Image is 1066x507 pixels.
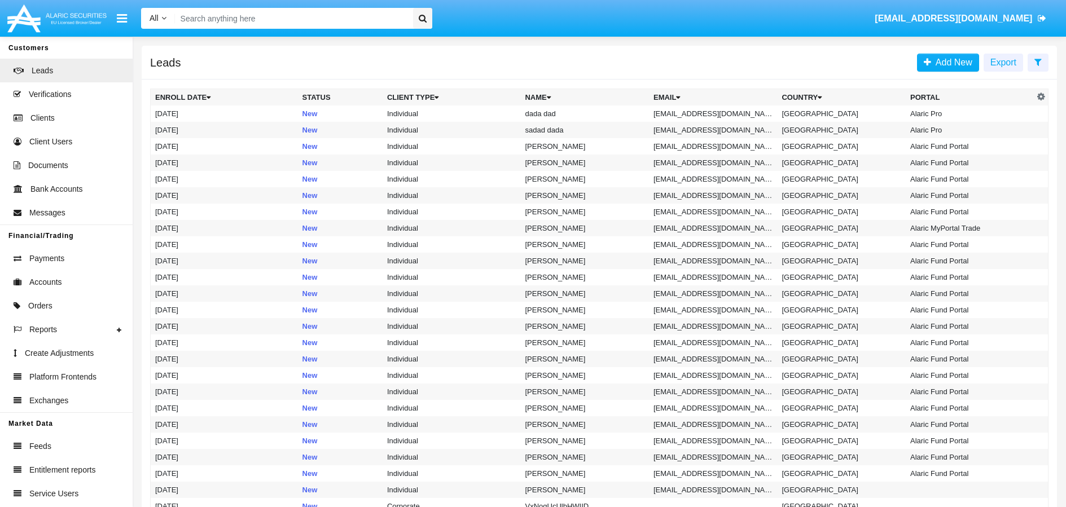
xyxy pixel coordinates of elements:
[383,334,521,351] td: Individual
[383,269,521,285] td: Individual
[649,171,778,187] td: [EMAIL_ADDRESS][DOMAIN_NAME]
[141,12,175,24] a: All
[383,253,521,269] td: Individual
[906,155,1034,171] td: Alaric Fund Portal
[383,122,521,138] td: Individual
[777,122,906,138] td: [GEOGRAPHIC_DATA]
[383,400,521,416] td: Individual
[28,300,52,312] span: Orders
[649,122,778,138] td: [EMAIL_ADDRESS][DOMAIN_NAME]
[151,171,298,187] td: [DATE]
[777,236,906,253] td: [GEOGRAPHIC_DATA]
[151,220,298,236] td: [DATE]
[649,449,778,465] td: [EMAIL_ADDRESS][DOMAIN_NAME]
[151,482,298,498] td: [DATE]
[151,204,298,220] td: [DATE]
[383,220,521,236] td: Individual
[777,220,906,236] td: [GEOGRAPHIC_DATA]
[649,416,778,433] td: [EMAIL_ADDRESS][DOMAIN_NAME]
[649,367,778,383] td: [EMAIL_ADDRESS][DOMAIN_NAME]
[383,236,521,253] td: Individual
[777,105,906,122] td: [GEOGRAPHIC_DATA]
[649,236,778,253] td: [EMAIL_ADDRESS][DOMAIN_NAME]
[777,253,906,269] td: [GEOGRAPHIC_DATA]
[777,482,906,498] td: [GEOGRAPHIC_DATA]
[383,138,521,155] td: Individual
[151,285,298,302] td: [DATE]
[906,367,1034,383] td: Alaric Fund Portal
[649,400,778,416] td: [EMAIL_ADDRESS][DOMAIN_NAME]
[649,482,778,498] td: [EMAIL_ADDRESS][DOMAIN_NAME]
[520,285,649,302] td: [PERSON_NAME]
[151,383,298,400] td: [DATE]
[649,318,778,334] td: [EMAIL_ADDRESS][DOMAIN_NAME]
[777,400,906,416] td: [GEOGRAPHIC_DATA]
[298,187,383,204] td: New
[875,14,1032,23] span: [EMAIL_ADDRESS][DOMAIN_NAME]
[383,171,521,187] td: Individual
[383,383,521,400] td: Individual
[649,253,778,269] td: [EMAIL_ADDRESS][DOMAIN_NAME]
[777,155,906,171] td: [GEOGRAPHIC_DATA]
[29,440,51,452] span: Feeds
[151,334,298,351] td: [DATE]
[383,318,521,334] td: Individual
[520,220,649,236] td: [PERSON_NAME]
[150,14,159,23] span: All
[906,351,1034,367] td: Alaric Fund Portal
[649,302,778,318] td: [EMAIL_ADDRESS][DOMAIN_NAME]
[777,416,906,433] td: [GEOGRAPHIC_DATA]
[151,302,298,318] td: [DATE]
[383,351,521,367] td: Individual
[29,276,62,288] span: Accounts
[649,204,778,220] td: [EMAIL_ADDRESS][DOMAIN_NAME]
[151,367,298,383] td: [DATE]
[906,302,1034,318] td: Alaric Fund Portal
[520,433,649,449] td: [PERSON_NAME]
[383,155,521,171] td: Individual
[777,318,906,334] td: [GEOGRAPHIC_DATA]
[520,318,649,334] td: [PERSON_NAME]
[29,136,72,148] span: Client Users
[906,122,1034,138] td: Alaric Pro
[649,465,778,482] td: [EMAIL_ADDRESS][DOMAIN_NAME]
[29,464,96,476] span: Entitlement reports
[298,105,383,122] td: New
[777,449,906,465] td: [GEOGRAPHIC_DATA]
[649,383,778,400] td: [EMAIL_ADDRESS][DOMAIN_NAME]
[298,334,383,351] td: New
[151,400,298,416] td: [DATE]
[777,351,906,367] td: [GEOGRAPHIC_DATA]
[906,220,1034,236] td: Alaric MyPortal Trade
[151,351,298,367] td: [DATE]
[298,155,383,171] td: New
[383,105,521,122] td: Individual
[520,383,649,400] td: [PERSON_NAME]
[649,433,778,449] td: [EMAIL_ADDRESS][DOMAIN_NAME]
[777,187,906,204] td: [GEOGRAPHIC_DATA]
[520,302,649,318] td: [PERSON_NAME]
[151,138,298,155] td: [DATE]
[29,207,65,219] span: Messages
[151,465,298,482] td: [DATE]
[29,253,64,264] span: Payments
[906,253,1034,269] td: Alaric Fund Portal
[151,318,298,334] td: [DATE]
[150,58,181,67] h5: Leads
[151,187,298,204] td: [DATE]
[777,367,906,383] td: [GEOGRAPHIC_DATA]
[520,351,649,367] td: [PERSON_NAME]
[906,236,1034,253] td: Alaric Fund Portal
[29,371,96,383] span: Platform Frontends
[175,8,410,29] input: Search
[383,367,521,383] td: Individual
[151,433,298,449] td: [DATE]
[906,416,1034,433] td: Alaric Fund Portal
[32,65,53,77] span: Leads
[151,416,298,433] td: [DATE]
[298,351,383,367] td: New
[649,155,778,171] td: [EMAIL_ADDRESS][DOMAIN_NAME]
[520,171,649,187] td: [PERSON_NAME]
[151,253,298,269] td: [DATE]
[151,269,298,285] td: [DATE]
